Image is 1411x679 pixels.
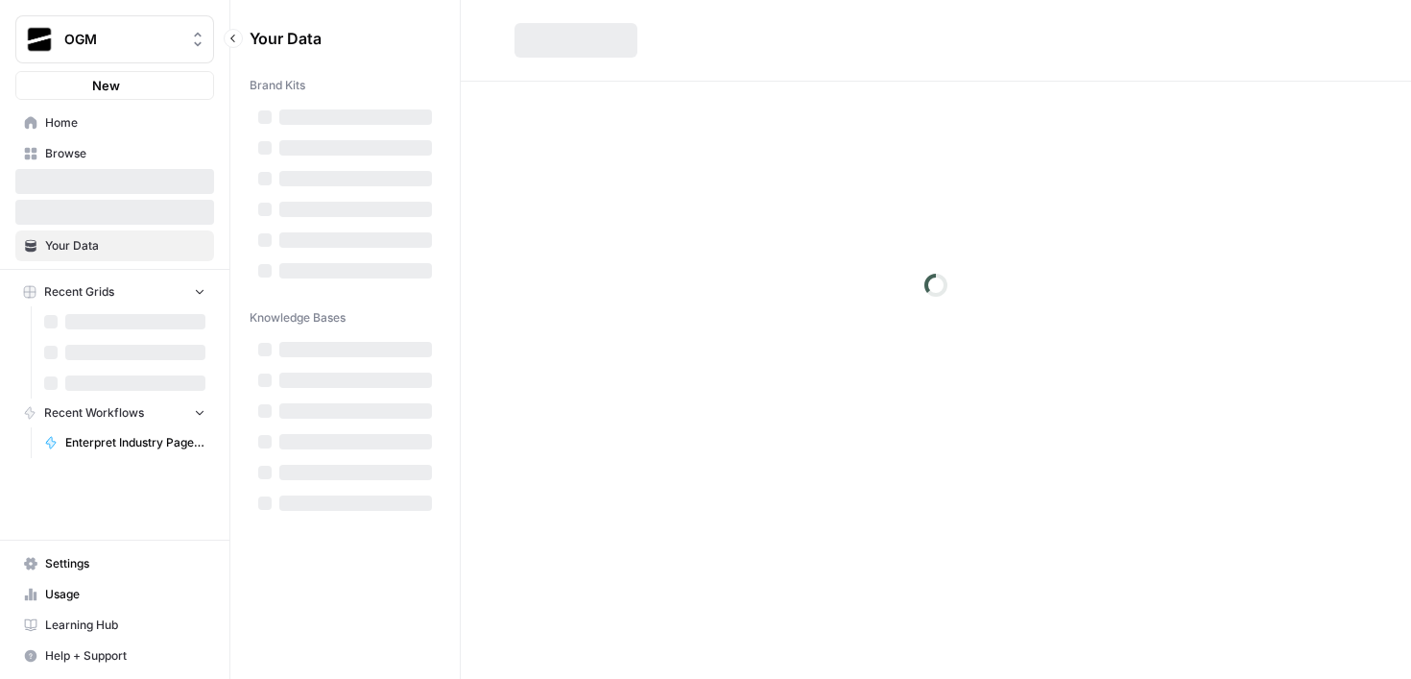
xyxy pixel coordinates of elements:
[45,114,205,132] span: Home
[44,283,114,301] span: Recent Grids
[15,610,214,641] a: Learning Hub
[15,15,214,63] button: Workspace: OGM
[65,434,205,451] span: Enterpret Industry Pages ([PERSON_NAME])
[15,548,214,579] a: Settings
[64,30,180,49] span: OGM
[45,647,205,665] span: Help + Support
[250,77,305,94] span: Brand Kits
[250,27,418,50] span: Your Data
[250,309,346,327] span: Knowledge Bases
[45,617,205,634] span: Learning Hub
[44,404,144,422] span: Recent Workflows
[15,641,214,671] button: Help + Support
[45,586,205,603] span: Usage
[15,579,214,610] a: Usage
[22,22,57,57] img: OGM Logo
[15,71,214,100] button: New
[92,76,120,95] span: New
[15,108,214,138] a: Home
[45,555,205,572] span: Settings
[36,427,214,458] a: Enterpret Industry Pages ([PERSON_NAME])
[15,278,214,306] button: Recent Grids
[15,138,214,169] a: Browse
[15,230,214,261] a: Your Data
[45,237,205,255] span: Your Data
[15,399,214,427] button: Recent Workflows
[45,145,205,162] span: Browse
